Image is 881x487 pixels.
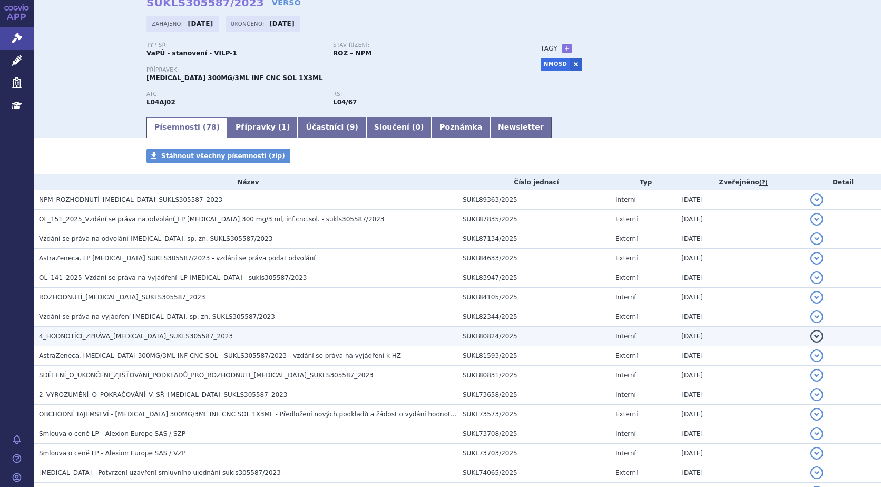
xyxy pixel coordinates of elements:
a: + [562,44,572,53]
th: Číslo jednací [457,174,610,190]
td: SUKL73708/2025 [457,424,610,444]
strong: RAVULIZUMAB [146,99,175,106]
td: [DATE] [676,190,805,210]
td: SUKL73573/2025 [457,405,610,424]
a: Newsletter [490,117,552,138]
span: 0 [415,123,420,131]
span: Interní [615,391,636,398]
a: Přípravky (1) [228,117,298,138]
th: Detail [805,174,881,190]
p: ATC: [146,91,322,98]
td: SUKL73658/2025 [457,385,610,405]
span: 4_HODNOTÍCÍ_ZPRÁVA_ULTOMIRIS_SUKLS305587_2023 [39,333,233,340]
button: detail [810,466,823,479]
a: NMOSD [541,58,570,71]
button: detail [810,310,823,323]
span: 9 [350,123,355,131]
td: [DATE] [676,327,805,346]
td: [DATE] [676,424,805,444]
p: Přípravek: [146,67,520,73]
td: [DATE] [676,366,805,385]
p: Stav řízení: [333,42,509,48]
a: Písemnosti (78) [146,117,228,138]
td: SUKL73703/2025 [457,444,610,463]
span: ULTOMIRIS - Potvrzení uzavření smluvního ujednání sukls305587/2023 [39,469,281,476]
span: Externí [615,216,638,223]
th: Zveřejněno [676,174,805,190]
button: detail [810,349,823,362]
td: SUKL81593/2025 [457,346,610,366]
span: Smlouva o ceně LP - Alexion Europe SAS / VZP [39,450,186,457]
p: RS: [333,91,509,98]
td: [DATE] [676,229,805,249]
td: [DATE] [676,307,805,327]
span: Vzdání se práva na odvolání ULTOMIRIS, sp. zn. SUKLS305587/2023 [39,235,272,242]
td: [DATE] [676,210,805,229]
button: detail [810,252,823,265]
button: detail [810,408,823,421]
span: Externí [615,235,638,242]
a: Sloučení (0) [366,117,432,138]
button: detail [810,291,823,304]
span: ROZHODNUTÍ_ULTOMIRIS_SUKLS305587_2023 [39,294,205,301]
span: AstraZeneca, ULTOMIRIS 300MG/3ML INF CNC SOL - SUKLS305587/2023 - vzdání se práva na vyjádření k HZ [39,352,401,359]
span: OL_141_2025_Vzdání se práva na vyjádření_LP ULTOMIRIS - sukls305587/2023 [39,274,307,281]
td: [DATE] [676,405,805,424]
h3: Tagy [541,42,557,55]
span: SDĚLENÍ_O_UKONČENÍ_ZJIŠŤOVÁNÍ_PODKLADŮ_PRO_ROZHODNUTÍ_ULTOMIRIS_SUKLS305587_2023 [39,372,374,379]
button: detail [810,427,823,440]
th: Typ [610,174,676,190]
strong: [DATE] [188,20,213,27]
span: 1 [281,123,287,131]
span: Externí [615,469,638,476]
span: Stáhnout všechny písemnosti (zip) [161,152,285,160]
td: [DATE] [676,444,805,463]
span: Interní [615,196,636,203]
span: 2_VYROZUMĚNÍ_O_POKRAČOVÁNÍ_V_SŘ_ULTOMIRIS_SUKLS305587_2023 [39,391,287,398]
td: SUKL87835/2025 [457,210,610,229]
span: OL_151_2025_Vzdání se práva na odvolání_LP ULTOMIRIS 300 mg/3 ml, inf.cnc.sol. - sukls305587/2023 [39,216,384,223]
td: SUKL84633/2025 [457,249,610,268]
button: detail [810,330,823,343]
strong: ravulizumab [333,99,357,106]
span: OBCHODNÍ TAJEMSTVÍ - ULTOMIRIS 300MG/3ML INF CNC SOL 1X3ML - Předložení nových podkladů a žádost ... [39,411,771,418]
span: Externí [615,411,638,418]
button: detail [810,447,823,460]
td: SUKL84105/2025 [457,288,610,307]
span: Externí [615,352,638,359]
p: Typ SŘ: [146,42,322,48]
span: 78 [206,123,216,131]
td: [DATE] [676,385,805,405]
span: Externí [615,313,638,320]
td: SUKL82344/2025 [457,307,610,327]
span: Externí [615,274,638,281]
strong: VaPÚ - stanovení - VILP-1 [146,50,237,57]
button: detail [810,232,823,245]
span: Interní [615,372,636,379]
span: Ukončeno: [231,20,267,28]
td: [DATE] [676,288,805,307]
td: SUKL80824/2025 [457,327,610,346]
span: Interní [615,430,636,437]
button: detail [810,388,823,401]
span: AstraZeneca, LP Ultomiris SUKLS305587/2023 - vzdání se práva podat odvolání [39,255,316,262]
td: SUKL87134/2025 [457,229,610,249]
td: SUKL83947/2025 [457,268,610,288]
span: NPM_ROZHODNUTÍ_ULTOMIRIS_SUKLS305587_2023 [39,196,222,203]
a: Poznámka [432,117,490,138]
td: SUKL80831/2025 [457,366,610,385]
td: SUKL89363/2025 [457,190,610,210]
span: [MEDICAL_DATA] 300MG/3ML INF CNC SOL 1X3ML [146,74,323,82]
td: [DATE] [676,268,805,288]
a: Stáhnout všechny písemnosti (zip) [146,149,290,163]
strong: [DATE] [269,20,295,27]
span: Interní [615,450,636,457]
button: detail [810,213,823,226]
span: Interní [615,294,636,301]
a: Účastníci (9) [298,117,366,138]
th: Název [34,174,457,190]
span: Vzdání se práva na vyjádření ULTOMIRIS, sp. zn. SUKLS305587/2023 [39,313,275,320]
td: [DATE] [676,346,805,366]
abbr: (?) [759,179,768,187]
button: detail [810,193,823,206]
